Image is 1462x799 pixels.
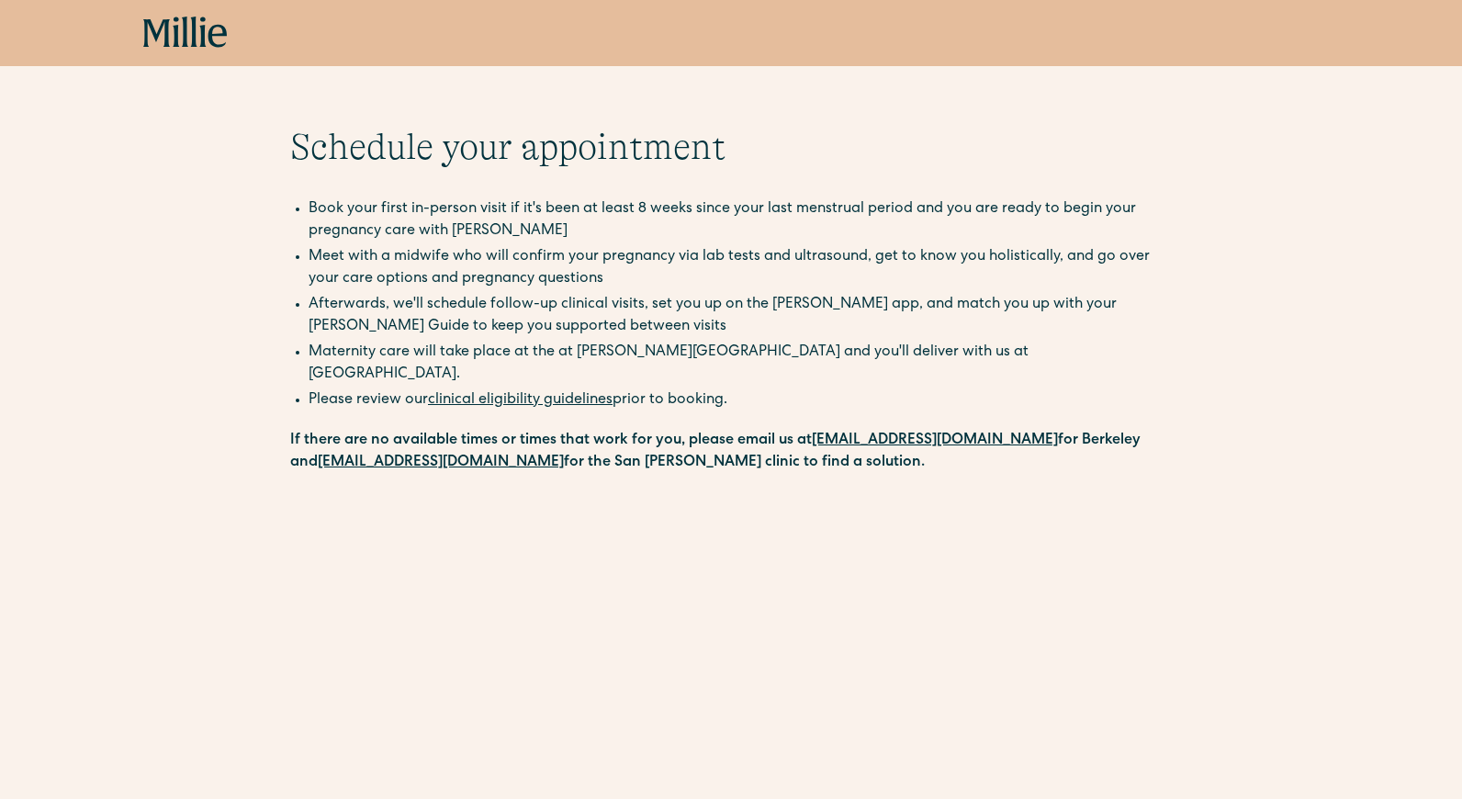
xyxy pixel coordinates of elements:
li: Please review our prior to booking. [309,389,1172,411]
li: Afterwards, we'll schedule follow-up clinical visits, set you up on the [PERSON_NAME] app, and ma... [309,294,1172,338]
strong: for the San [PERSON_NAME] clinic to find a solution. [564,456,925,470]
a: [EMAIL_ADDRESS][DOMAIN_NAME] [812,433,1058,448]
li: Book your first in-person visit if it's been at least 8 weeks since your last menstrual period an... [309,198,1172,242]
li: Maternity care will take place at the at [PERSON_NAME][GEOGRAPHIC_DATA] and you'll deliver with u... [309,342,1172,386]
h1: Schedule your appointment [290,125,1172,169]
a: clinical eligibility guidelines [428,393,613,408]
a: [EMAIL_ADDRESS][DOMAIN_NAME] [318,456,564,470]
li: Meet with a midwife who will confirm your pregnancy via lab tests and ultrasound, get to know you... [309,246,1172,290]
strong: If there are no available times or times that work for you, please email us at [290,433,812,448]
